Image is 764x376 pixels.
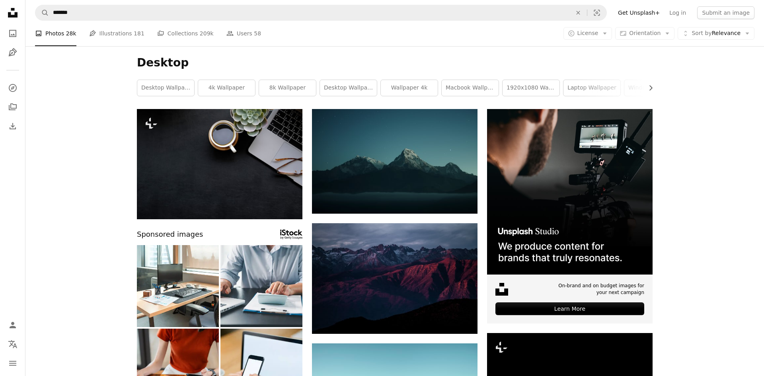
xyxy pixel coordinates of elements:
[5,118,21,134] a: Download History
[254,29,261,38] span: 58
[503,80,559,96] a: 1920x1080 wallpaper
[569,5,587,20] button: Clear
[442,80,499,96] a: macbook wallpaper
[624,80,681,96] a: windows 10 wallpaper
[312,109,477,214] img: silhouette of mountains during nigh time photography
[200,29,214,38] span: 209k
[137,229,203,240] span: Sponsored images
[320,80,377,96] a: desktop wallpapers
[5,25,21,41] a: Photos
[613,6,665,19] a: Get Unsplash+
[157,21,214,46] a: Collections 209k
[553,282,644,296] span: On-brand and on budget images for your next campaign
[692,29,741,37] span: Relevance
[259,80,316,96] a: 8k wallpaper
[5,355,21,371] button: Menu
[137,109,302,219] img: Dark office leather workspace desk and supplies. Workplace and copy space
[381,80,438,96] a: wallpaper 4k
[495,302,644,315] div: Learn More
[35,5,49,20] button: Search Unsplash
[198,80,255,96] a: 4k wallpaper
[577,30,598,36] span: License
[312,275,477,282] a: aerial photo of brown moutains
[89,21,144,46] a: Illustrations 181
[134,29,144,38] span: 181
[5,99,21,115] a: Collections
[35,5,607,21] form: Find visuals sitewide
[137,56,653,70] h1: Desktop
[587,5,606,20] button: Visual search
[137,80,194,96] a: desktop wallpaper
[643,80,653,96] button: scroll list to the right
[629,30,661,36] span: Orientation
[226,21,261,46] a: Users 58
[495,283,508,296] img: file-1631678316303-ed18b8b5cb9cimage
[615,27,674,40] button: Orientation
[5,80,21,96] a: Explore
[665,6,691,19] a: Log in
[312,158,477,165] a: silhouette of mountains during nigh time photography
[487,109,653,323] a: On-brand and on budget images for your next campaignLearn More
[487,109,653,275] img: file-1715652217532-464736461acbimage
[563,80,620,96] a: laptop wallpaper
[137,160,302,168] a: Dark office leather workspace desk and supplies. Workplace and copy space
[220,245,302,327] img: Business person with contract law and paper work for business finance, loan application form, con...
[697,6,754,19] button: Submit an image
[692,30,711,36] span: Sort by
[678,27,754,40] button: Sort byRelevance
[563,27,612,40] button: License
[5,317,21,333] a: Log in / Sign up
[312,223,477,334] img: aerial photo of brown moutains
[5,336,21,352] button: Language
[137,245,219,327] img: Modern Professional Office Space
[5,45,21,60] a: Illustrations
